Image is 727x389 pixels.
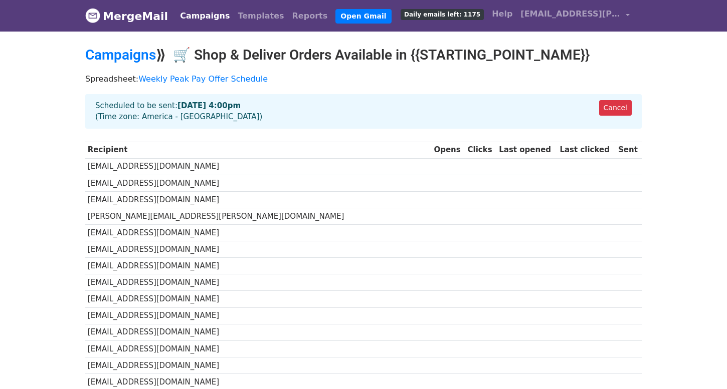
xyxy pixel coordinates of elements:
[465,142,497,158] th: Clicks
[85,94,642,129] div: Scheduled to be sent: (Time zone: America - [GEOGRAPHIC_DATA])
[85,324,432,340] td: [EMAIL_ADDRESS][DOMAIN_NAME]
[176,6,234,26] a: Campaigns
[234,6,288,26] a: Templates
[85,6,168,27] a: MergeMail
[85,47,156,63] a: Campaigns
[558,142,616,158] th: Last clicked
[85,241,432,258] td: [EMAIL_ADDRESS][DOMAIN_NAME]
[496,142,557,158] th: Last opened
[85,208,432,224] td: [PERSON_NAME][EMAIL_ADDRESS][PERSON_NAME][DOMAIN_NAME]
[85,175,432,191] td: [EMAIL_ADDRESS][DOMAIN_NAME]
[177,101,241,110] strong: [DATE] 4:00pm
[85,225,432,241] td: [EMAIL_ADDRESS][DOMAIN_NAME]
[85,47,642,64] h2: ⟫ 🛒 Shop & Deliver Orders Available in {{STARTING_POINT_NAME}}
[432,142,465,158] th: Opens
[85,74,642,84] p: Spreadsheet:
[288,6,332,26] a: Reports
[138,74,268,84] a: Weekly Peak Pay Offer Schedule
[85,191,432,208] td: [EMAIL_ADDRESS][DOMAIN_NAME]
[401,9,484,20] span: Daily emails left: 1175
[397,4,488,24] a: Daily emails left: 1175
[516,4,634,28] a: [EMAIL_ADDRESS][PERSON_NAME][DOMAIN_NAME]
[85,274,432,291] td: [EMAIL_ADDRESS][DOMAIN_NAME]
[85,340,432,357] td: [EMAIL_ADDRESS][DOMAIN_NAME]
[85,8,100,23] img: MergeMail logo
[488,4,516,24] a: Help
[599,100,632,116] a: Cancel
[616,142,642,158] th: Sent
[85,142,432,158] th: Recipient
[85,291,432,307] td: [EMAIL_ADDRESS][DOMAIN_NAME]
[85,357,432,373] td: [EMAIL_ADDRESS][DOMAIN_NAME]
[85,258,432,274] td: [EMAIL_ADDRESS][DOMAIN_NAME]
[85,307,432,324] td: [EMAIL_ADDRESS][DOMAIN_NAME]
[85,158,432,175] td: [EMAIL_ADDRESS][DOMAIN_NAME]
[520,8,621,20] span: [EMAIL_ADDRESS][PERSON_NAME][DOMAIN_NAME]
[335,9,391,24] a: Open Gmail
